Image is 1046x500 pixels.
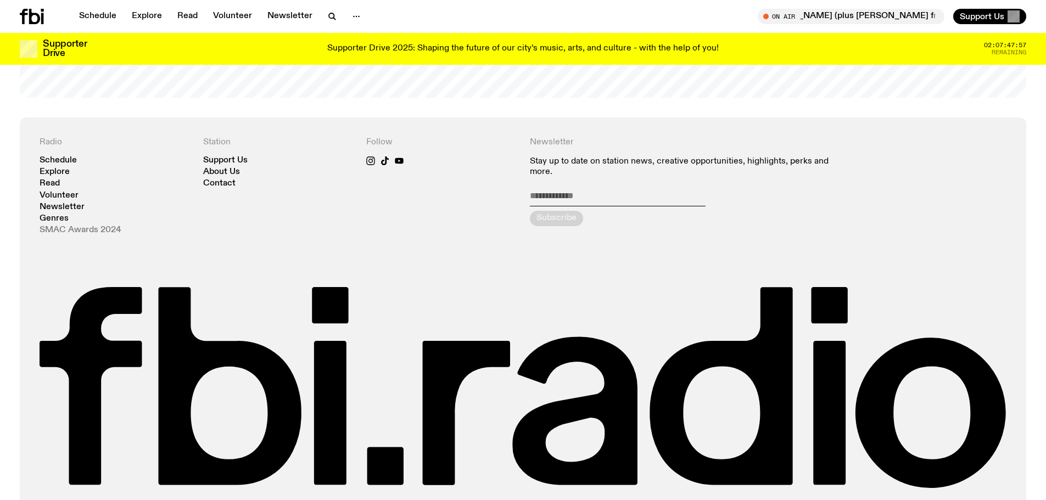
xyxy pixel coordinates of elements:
span: Remaining [992,49,1026,55]
h4: Radio [40,137,190,148]
button: Subscribe [530,211,583,226]
a: About Us [203,168,240,176]
p: Supporter Drive 2025: Shaping the future of our city’s music, arts, and culture - with the help o... [327,44,719,54]
a: Schedule [40,156,77,165]
button: Support Us [953,9,1026,24]
a: SMAC Awards 2024 [40,226,121,234]
a: Genres [40,215,69,223]
h3: Supporter Drive [43,40,87,58]
button: On AirArvos with [PERSON_NAME] (plus [PERSON_NAME] from 5pm!) [758,9,944,24]
a: Schedule [72,9,123,24]
h4: Newsletter [530,137,843,148]
a: Contact [203,179,236,188]
span: Support Us [960,12,1004,21]
a: Explore [40,168,70,176]
h4: Follow [366,137,517,148]
a: Read [40,179,60,188]
a: Volunteer [206,9,259,24]
a: Newsletter [40,203,85,211]
a: Read [171,9,204,24]
a: Explore [125,9,169,24]
a: Volunteer [40,192,79,200]
a: Newsletter [261,9,319,24]
p: Stay up to date on station news, creative opportunities, highlights, perks and more. [530,156,843,177]
span: 02:07:47:57 [984,42,1026,48]
h4: Station [203,137,354,148]
a: Support Us [203,156,248,165]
